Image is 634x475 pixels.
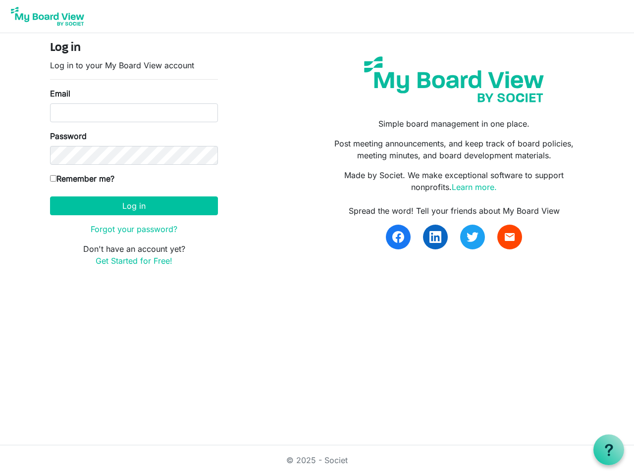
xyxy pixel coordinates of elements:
[50,173,114,185] label: Remember me?
[8,4,87,29] img: My Board View Logo
[50,59,218,71] p: Log in to your My Board View account
[467,231,478,243] img: twitter.svg
[392,231,404,243] img: facebook.svg
[96,256,172,266] a: Get Started for Free!
[50,175,56,182] input: Remember me?
[324,138,584,161] p: Post meeting announcements, and keep track of board policies, meeting minutes, and board developm...
[50,130,87,142] label: Password
[357,49,551,110] img: my-board-view-societ.svg
[91,224,177,234] a: Forgot your password?
[286,455,348,465] a: © 2025 - Societ
[452,182,497,192] a: Learn more.
[504,231,516,243] span: email
[50,88,70,99] label: Email
[324,169,584,193] p: Made by Societ. We make exceptional software to support nonprofits.
[324,205,584,217] div: Spread the word! Tell your friends about My Board View
[50,243,218,267] p: Don't have an account yet?
[429,231,441,243] img: linkedin.svg
[50,196,218,215] button: Log in
[324,118,584,130] p: Simple board management in one place.
[497,225,522,249] a: email
[50,41,218,55] h4: Log in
